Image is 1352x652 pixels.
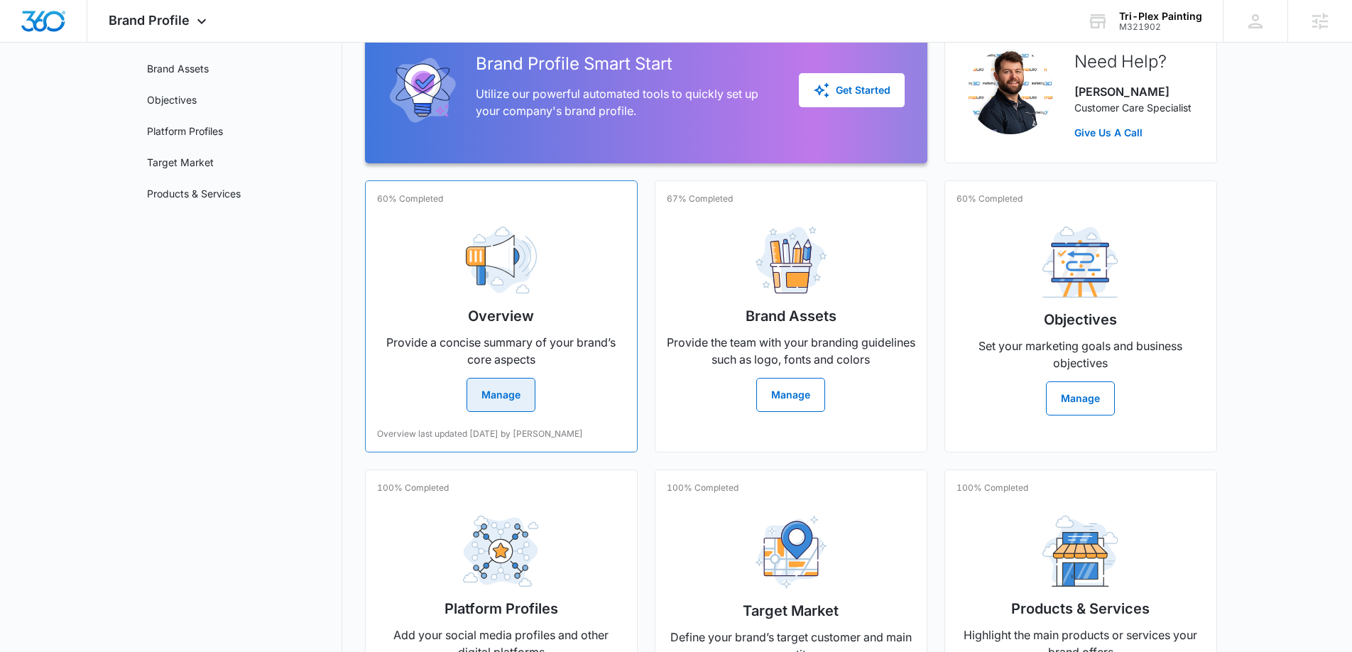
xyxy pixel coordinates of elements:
button: Manage [756,378,825,412]
a: Brand Assets [147,61,209,76]
p: 60% Completed [377,192,443,205]
h2: Overview [468,305,534,327]
p: Set your marketing goals and business objectives [956,337,1205,371]
h2: Brand Assets [746,305,836,327]
button: Manage [1046,381,1115,415]
p: 60% Completed [956,192,1023,205]
p: Customer Care Specialist [1074,100,1192,115]
p: Utilize our powerful automated tools to quickly set up your company's brand profile. [476,85,776,119]
h2: Platform Profiles [445,598,558,619]
a: Target Market [147,155,214,170]
a: Products & Services [147,186,241,201]
h2: Products & Services [1011,598,1150,619]
div: account name [1119,11,1202,22]
div: account id [1119,22,1202,32]
p: Provide the team with your branding guidelines such as logo, fonts and colors [667,334,915,368]
p: 100% Completed [956,482,1028,494]
a: Platform Profiles [147,124,223,138]
p: 67% Completed [667,192,733,205]
a: Objectives [147,92,197,107]
button: Get Started [799,73,905,107]
button: Manage [467,378,535,412]
h2: Objectives [1044,309,1117,330]
h2: Target Market [743,600,839,621]
div: Get Started [813,82,890,99]
a: 60% CompletedObjectivesSet your marketing goals and business objectivesManage [944,180,1217,452]
p: Provide a concise summary of your brand’s core aspects [377,334,626,368]
a: Overview [147,30,191,45]
a: 60% CompletedOverviewProvide a concise summary of your brand’s core aspectsManageOverview last up... [365,180,638,452]
a: Give Us A Call [1074,125,1192,140]
p: 100% Completed [667,482,738,494]
h2: Need Help? [1074,49,1192,75]
img: Joel Green [968,49,1053,134]
h2: Brand Profile Smart Start [476,51,776,77]
p: [PERSON_NAME] [1074,83,1192,100]
a: 67% CompletedBrand AssetsProvide the team with your branding guidelines such as logo, fonts and c... [655,180,927,452]
span: Brand Profile [109,13,190,28]
p: Overview last updated [DATE] by [PERSON_NAME] [377,428,583,440]
p: 100% Completed [377,482,449,494]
